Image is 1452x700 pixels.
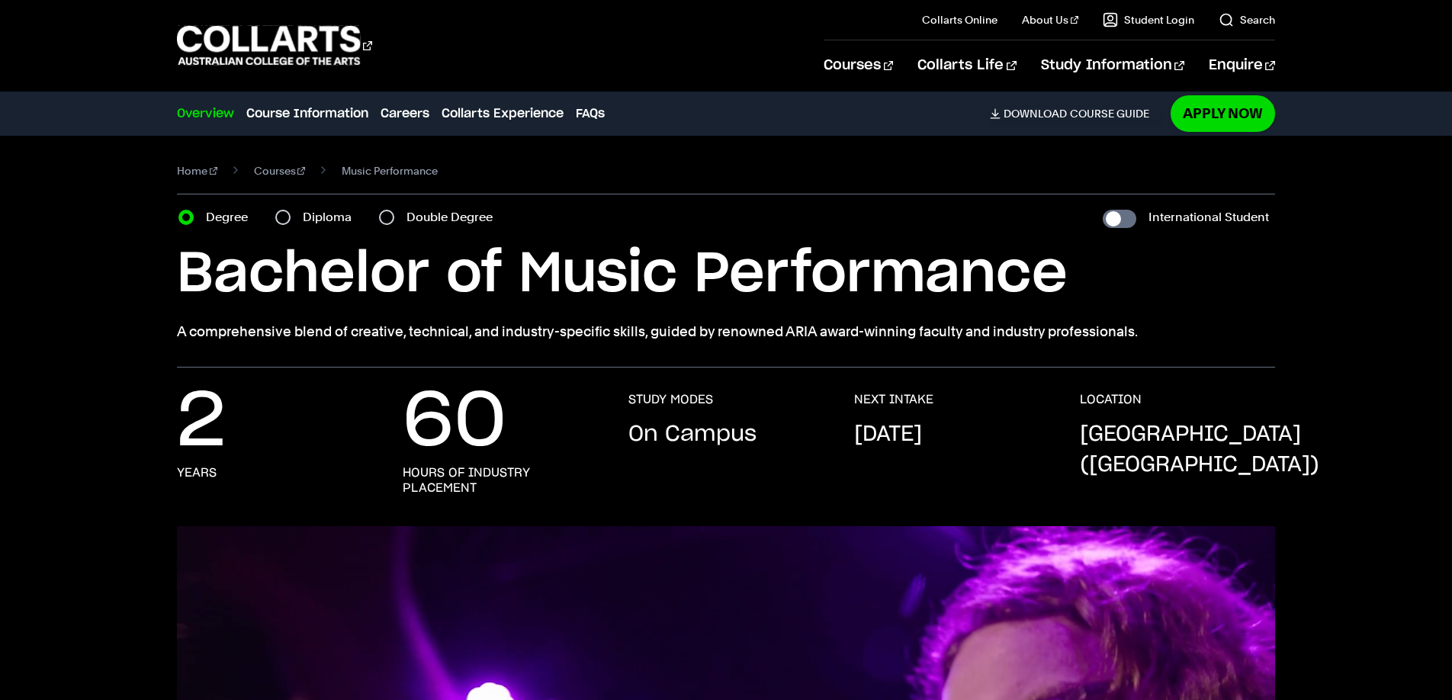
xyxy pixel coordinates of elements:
a: About Us [1022,12,1078,27]
a: Collarts Life [917,40,1016,91]
a: Student Login [1103,12,1194,27]
h3: LOCATION [1080,392,1142,407]
label: International Student [1148,207,1269,228]
h1: Bachelor of Music Performance [177,240,1275,309]
a: Home [177,160,217,181]
a: Courses [254,160,306,181]
span: Music Performance [342,160,438,181]
p: 2 [177,392,226,453]
a: Collarts Online [922,12,997,27]
a: DownloadCourse Guide [990,107,1161,120]
a: Overview [177,104,234,123]
h3: STUDY MODES [628,392,713,407]
h3: hours of industry placement [403,465,598,496]
a: Search [1219,12,1275,27]
a: FAQs [576,104,605,123]
h3: years [177,465,217,480]
label: Diploma [303,207,361,228]
p: [DATE] [854,419,922,450]
div: Go to homepage [177,24,372,67]
a: Careers [381,104,429,123]
span: Download [1004,107,1067,120]
label: Degree [206,207,257,228]
a: Courses [824,40,893,91]
h3: NEXT INTAKE [854,392,933,407]
p: On Campus [628,419,757,450]
a: Collarts Experience [442,104,564,123]
p: [GEOGRAPHIC_DATA] ([GEOGRAPHIC_DATA]) [1080,419,1319,480]
p: A comprehensive blend of creative, technical, and industry-specific skills, guided by renowned AR... [177,321,1275,342]
a: Enquire [1209,40,1275,91]
a: Apply Now [1171,95,1275,131]
label: Double Degree [406,207,502,228]
a: Course Information [246,104,368,123]
a: Study Information [1041,40,1184,91]
p: 60 [403,392,506,453]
